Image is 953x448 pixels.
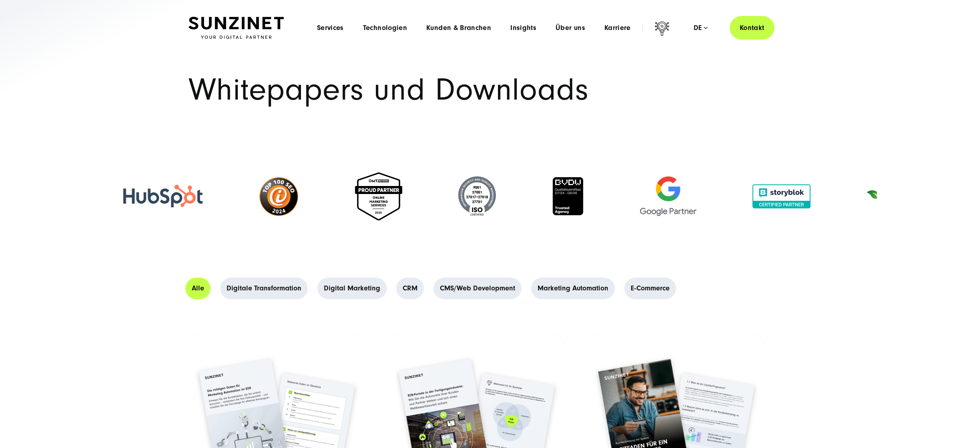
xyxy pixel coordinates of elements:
[604,24,631,32] a: Karriere
[426,24,491,32] a: Kunden & Branchen
[510,24,536,32] a: Insights
[458,176,496,216] img: ISO-Siegel - Digital Agentur SUNZINET
[189,17,284,39] img: SUNZINET Full Service Digital Agentur
[624,278,676,299] a: E-Commerce
[867,176,920,216] img: Klimaneutrales Unternehmen SUNZINET GmbH.svg
[694,24,708,32] div: de
[355,172,402,220] img: Online marketing services 2025 - Digital Agentur SUNZNET - OMR Proud Partner
[730,16,774,40] a: Kontakt
[317,278,387,299] a: Digital Marketing
[220,278,308,299] a: Digitale Transformation
[556,24,585,32] a: Über uns
[123,185,203,208] img: HubSpot - Digitalagentur SUNZINET
[396,278,424,299] a: CRM
[531,278,615,299] a: Marketing Automation
[640,176,696,216] img: Google Partner Agentur - Digitalagentur für Digital Marketing und Strategie SUNZINET
[259,176,299,216] img: top-100-seo-2024-ibusiness-seo-agentur-SUNZINET
[552,176,584,216] img: BVDW Qualitätszertifikat - Digitalagentur SUNZINET
[317,24,344,32] a: Services
[363,24,407,32] a: Technologien
[189,75,765,105] h1: Whitepapers und Downloads
[433,278,522,299] a: CMS/Web Development
[752,184,811,208] img: Storyblok zertifiziert partner agentur SUNZINET - Storyblok agentur SUNZINET
[185,278,211,299] a: Alle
